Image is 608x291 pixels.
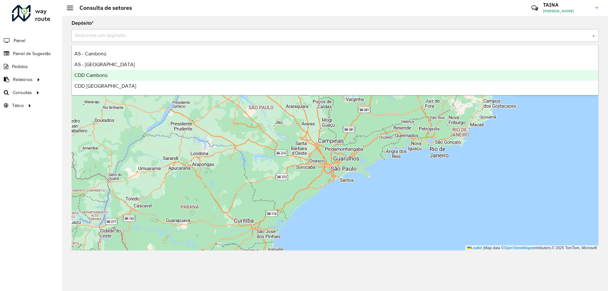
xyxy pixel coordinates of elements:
span: Painel de Sugestão [13,50,51,57]
a: OpenStreetMap [504,246,531,250]
h3: TAINA [543,2,591,8]
a: Leaflet [467,246,482,250]
span: AS - Camboriú [74,51,106,56]
ng-dropdown-panel: Options list [72,45,598,95]
label: Depósito [72,19,94,27]
span: Tático [12,102,24,109]
span: CDD Camboriú [74,73,108,78]
span: AS - [GEOGRAPHIC_DATA] [74,62,135,67]
span: Relatórios [13,76,33,83]
span: | [483,246,484,250]
span: Pedidos [12,63,28,70]
div: Map data © contributors,© 2025 TomTom, Microsoft [465,245,598,251]
span: CDD [GEOGRAPHIC_DATA] [74,83,136,89]
h2: Consulta de setores [73,4,132,11]
span: Painel [14,37,25,44]
span: [PERSON_NAME] [543,8,591,14]
a: Contato Rápido [528,1,541,15]
span: Consultas [13,89,32,96]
